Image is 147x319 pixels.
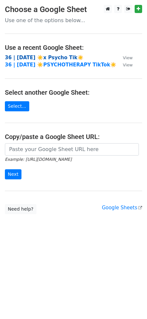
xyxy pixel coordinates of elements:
a: View [116,55,133,61]
a: 36 | [DATE] ☀️x Psycho Tik☀️ [5,55,84,61]
input: Paste your Google Sheet URL here [5,143,139,156]
a: Google Sheets [102,205,142,211]
a: Select... [5,101,29,111]
input: Next [5,169,21,179]
small: View [123,62,133,67]
a: Need help? [5,204,36,214]
h4: Copy/paste a Google Sheet URL: [5,133,142,141]
iframe: Chat Widget [114,288,147,319]
p: Use one of the options below... [5,17,142,24]
small: Example: [URL][DOMAIN_NAME] [5,157,72,162]
small: View [123,55,133,60]
a: 36 | [DATE] ☀️PSYCHOTHERAPY TikTok☀️ [5,62,116,68]
a: View [116,62,133,68]
h3: Choose a Google Sheet [5,5,142,14]
h4: Use a recent Google Sheet: [5,44,142,51]
h4: Select another Google Sheet: [5,89,142,96]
